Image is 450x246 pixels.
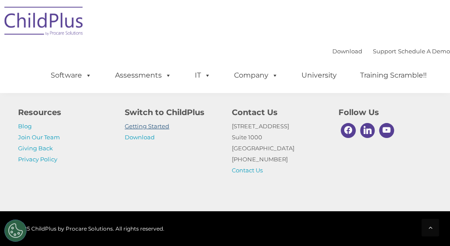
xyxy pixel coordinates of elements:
[232,106,326,119] h4: Contact Us
[18,145,53,152] a: Giving Back
[351,67,435,84] a: Training Scramble!!
[11,225,164,232] span: © 2025 ChildPlus by Procare Solutions. All rights reserved.
[293,67,346,84] a: University
[106,67,180,84] a: Assessments
[125,123,169,130] a: Getting Started
[332,48,362,55] a: Download
[186,67,219,84] a: IT
[42,67,100,84] a: Software
[373,48,396,55] a: Support
[18,134,60,141] a: Join Our Team
[338,106,432,119] h4: Follow Us
[18,123,32,130] a: Blog
[18,106,112,119] h4: Resources
[125,106,219,119] h4: Switch to ChildPlus
[125,134,155,141] a: Download
[377,121,396,140] a: Youtube
[398,48,450,55] a: Schedule A Demo
[4,220,26,242] button: Cookies Settings
[338,121,358,140] a: Facebook
[232,167,263,174] a: Contact Us
[18,156,57,163] a: Privacy Policy
[332,48,450,55] font: |
[358,121,377,140] a: Linkedin
[225,67,287,84] a: Company
[232,121,326,176] p: [STREET_ADDRESS] Suite 1000 [GEOGRAPHIC_DATA] [PHONE_NUMBER]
